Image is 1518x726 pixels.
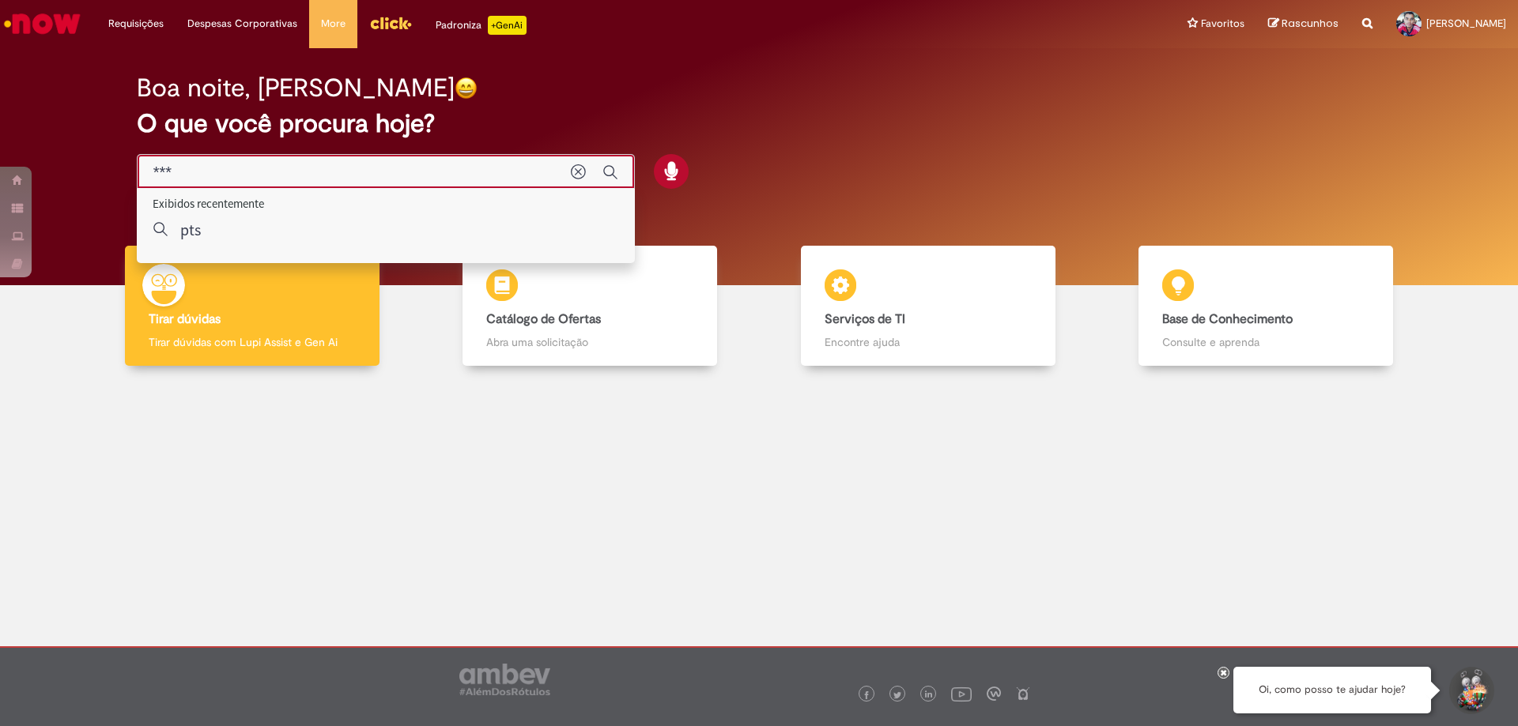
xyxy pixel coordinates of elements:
a: Tirar dúvidas Tirar dúvidas com Lupi Assist e Gen Ai [83,246,421,367]
img: logo_footer_twitter.png [893,691,901,699]
p: +GenAi [488,16,527,35]
p: Abra uma solicitação [486,334,693,350]
img: logo_footer_youtube.png [951,683,972,704]
img: logo_footer_linkedin.png [925,690,933,700]
div: Oi, como posso te ajudar hoje? [1233,667,1431,713]
span: More [321,16,346,32]
b: Tirar dúvidas [149,311,221,327]
img: logo_footer_facebook.png [863,691,870,699]
img: logo_footer_ambev_rotulo_gray.png [459,664,550,695]
a: Serviços de TI Encontre ajuda [759,246,1097,367]
span: Requisições [108,16,164,32]
p: Consulte e aprenda [1162,334,1369,350]
p: Tirar dúvidas com Lupi Assist e Gen Ai [149,334,356,350]
button: Iniciar Conversa de Suporte [1447,667,1494,714]
span: Favoritos [1201,16,1244,32]
a: Rascunhos [1268,17,1339,32]
img: logo_footer_workplace.png [987,687,1001,701]
img: ServiceNow [2,8,83,39]
span: Rascunhos [1282,16,1339,31]
img: logo_footer_naosei.png [1016,687,1030,701]
b: Serviços de TI [825,311,905,327]
div: Padroniza [436,16,527,35]
span: Despesas Corporativas [187,16,297,32]
img: click_logo_yellow_360x200.png [369,11,412,35]
img: happy-face.png [455,77,478,100]
b: Catálogo de Ofertas [486,311,601,327]
b: Base de Conhecimento [1162,311,1293,327]
h2: Boa noite, [PERSON_NAME] [137,74,455,102]
a: Catálogo de Ofertas Abra uma solicitação [421,246,760,367]
span: [PERSON_NAME] [1426,17,1506,30]
a: Base de Conhecimento Consulte e aprenda [1097,246,1436,367]
p: Encontre ajuda [825,334,1032,350]
h2: O que você procura hoje? [137,110,1382,137]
